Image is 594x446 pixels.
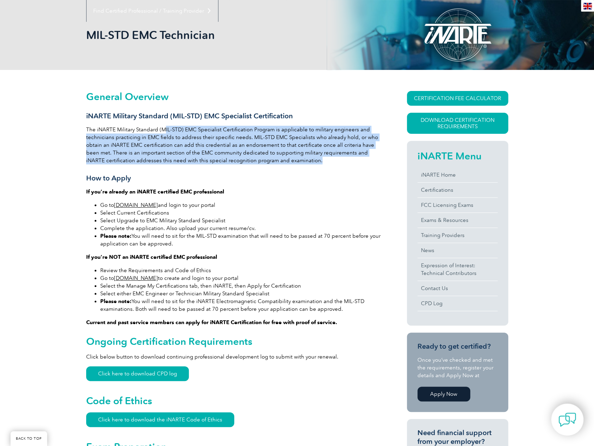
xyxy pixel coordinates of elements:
[417,387,470,401] a: Apply Now
[417,281,498,296] a: Contact Us
[100,297,382,313] li: You will need to sit for the iNARTE Electromagnetic Compatibility examination and the MIL-STD exa...
[86,366,189,381] a: Click here to download CPD log
[86,353,382,361] p: Click below button to download continuing professional development log to submit with your renewal.
[86,91,382,102] h2: General Overview
[417,168,498,182] a: iNARTE Home
[100,298,132,304] strong: Please note:
[114,275,158,281] a: [DOMAIN_NAME]
[86,319,337,326] strong: Current and past service members can apply for iNARTE Certification for free with proof of service.
[417,213,498,228] a: Exams & Resources
[417,428,498,446] h3: Need financial support from your employer?
[100,290,382,297] li: Select either EMC Engineer or Technician Military Standard Specialist
[100,233,132,239] strong: Please note:
[583,3,592,9] img: en
[100,217,382,224] li: Select Upgrade to EMC Military Standard Specialist
[100,224,382,232] li: Complete the application. Also upload your current resume/cv.
[86,112,382,120] h3: iNARTE Military Standard (MIL-STD) EMC Specialist Certification
[417,342,498,351] h3: Ready to get certified?
[417,183,498,197] a: Certifications
[100,201,382,209] li: Go to and login to your portal
[100,232,382,248] li: You will need to sit for the MIL-STD examination that will need to be passed at 70 percent before...
[100,209,382,217] li: Select Current Certifications
[86,189,224,195] strong: If you’re already an iNARTE certified EMC professional
[86,254,217,260] strong: If you’re NOT an iNARTE certified EMC professional
[417,356,498,379] p: Once you’ve checked and met the requirements, register your details and Apply Now at
[86,174,382,183] h3: How to Apply
[100,267,382,274] li: Review the Requirements and Code of Ethics
[114,202,158,208] a: [DOMAIN_NAME]
[100,274,382,282] li: Go to to create and login to your portal
[417,296,498,311] a: CPD Log
[86,336,382,347] h2: Ongoing Certification Requirements
[417,198,498,212] a: FCC Licensing Exams
[417,258,498,281] a: Expression of Interest:Technical Contributors
[100,282,382,290] li: Select the Manage My Certifications tab, then iNARTE, then Apply for Certification
[417,228,498,243] a: Training Providers
[11,431,47,446] a: BACK TO TOP
[86,126,382,164] p: The iNARTE Military Standard (MIL-STD) EMC Specialist Certification Program is applicable to mili...
[86,28,356,42] h1: MIL-STD EMC Technician
[86,412,234,427] a: Click here to download the iNARTE Code of Ethics
[417,150,498,162] h2: iNARTE Menu
[558,411,576,428] img: contact-chat.png
[407,91,508,106] a: CERTIFICATION FEE CALCULATOR
[407,113,508,134] a: Download Certification Requirements
[86,395,382,406] h2: Code of Ethics
[417,243,498,258] a: News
